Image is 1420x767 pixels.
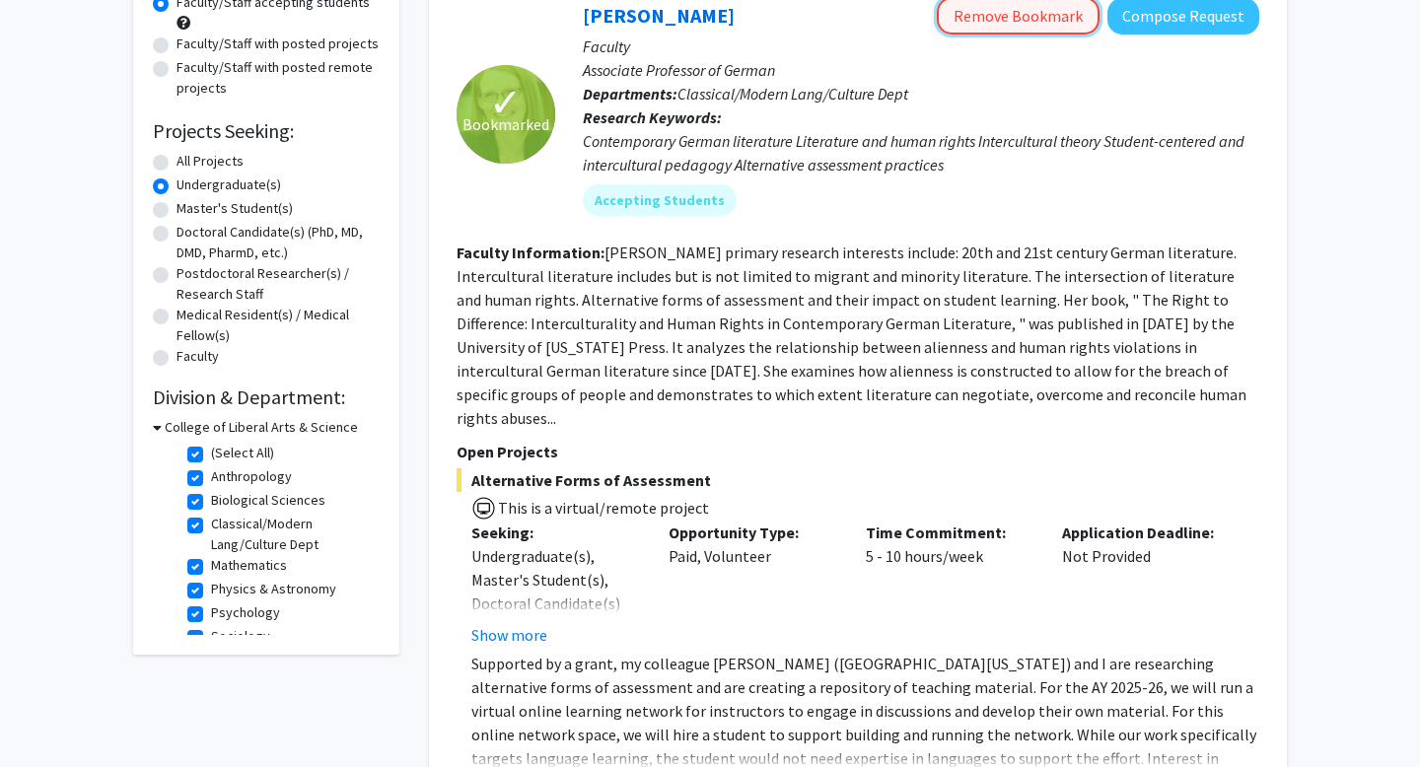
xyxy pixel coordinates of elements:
h2: Division & Department: [153,385,380,409]
label: Medical Resident(s) / Medical Fellow(s) [177,305,380,346]
label: Master's Student(s) [177,198,293,219]
a: [PERSON_NAME] [583,3,735,28]
span: ✓ [489,93,523,112]
label: Biological Sciences [211,490,325,511]
mat-chip: Accepting Students [583,184,737,216]
label: Faculty/Staff with posted remote projects [177,57,380,99]
button: Show more [471,623,547,647]
label: Mathematics [211,555,287,576]
span: This is a virtual/remote project [496,498,709,518]
label: Postdoctoral Researcher(s) / Research Staff [177,263,380,305]
p: Time Commitment: [866,521,1033,544]
b: Research Keywords: [583,107,722,127]
label: (Select All) [211,443,274,463]
label: Anthropology [211,466,292,487]
p: Seeking: [471,521,639,544]
div: Not Provided [1047,521,1244,647]
b: Departments: [583,84,677,104]
div: Undergraduate(s), Master's Student(s), Doctoral Candidate(s) (PhD, MD, DMD, PharmD, etc.) [471,544,639,662]
label: Faculty/Staff with posted projects [177,34,379,54]
label: Sociology [211,626,270,647]
label: Undergraduate(s) [177,174,281,195]
b: Faculty Information: [457,243,604,262]
div: Paid, Volunteer [654,521,851,647]
span: Alternative Forms of Assessment [457,468,1259,492]
label: Physics & Astronomy [211,579,336,599]
div: Contemporary German literature Literature and human rights Intercultural theory Student-centered ... [583,129,1259,176]
h3: College of Liberal Arts & Science [165,417,358,438]
label: Psychology [211,602,280,623]
p: Application Deadline: [1062,521,1230,544]
div: 5 - 10 hours/week [851,521,1048,647]
label: Classical/Modern Lang/Culture Dept [211,514,375,555]
label: Doctoral Candidate(s) (PhD, MD, DMD, PharmD, etc.) [177,222,380,263]
label: Faculty [177,346,219,367]
fg-read-more: [PERSON_NAME] primary research interests include: 20th and 21st century German literature. Interc... [457,243,1246,428]
p: Associate Professor of German [583,58,1259,82]
h2: Projects Seeking: [153,119,380,143]
p: Faculty [583,35,1259,58]
p: Open Projects [457,440,1259,463]
span: Bookmarked [462,112,549,136]
label: All Projects [177,151,244,172]
iframe: Chat [15,678,84,752]
span: Classical/Modern Lang/Culture Dept [677,84,908,104]
p: Opportunity Type: [669,521,836,544]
